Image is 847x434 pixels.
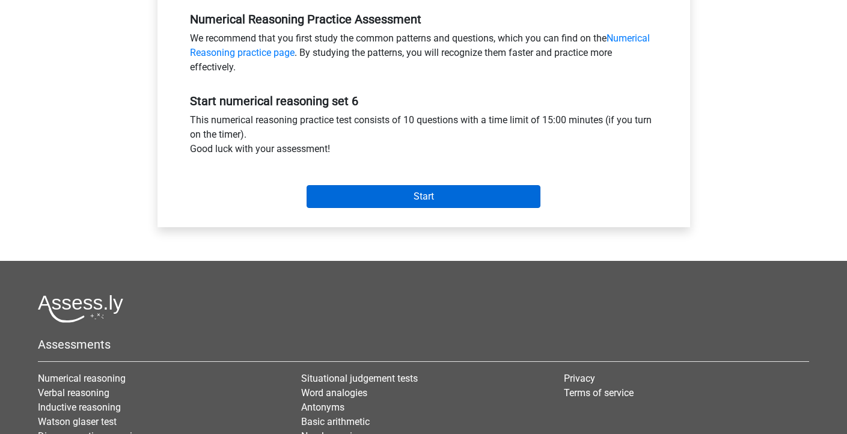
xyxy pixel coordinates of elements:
[181,31,667,79] div: We recommend that you first study the common patterns and questions, which you can find on the . ...
[181,113,667,161] div: This numerical reasoning practice test consists of 10 questions with a time limit of 15:00 minute...
[38,387,109,399] a: Verbal reasoning
[301,416,370,427] a: Basic arithmetic
[564,387,634,399] a: Terms of service
[190,12,658,26] h5: Numerical Reasoning Practice Assessment
[301,373,418,384] a: Situational judgement tests
[307,185,540,208] input: Start
[38,402,121,413] a: Inductive reasoning
[38,337,809,352] h5: Assessments
[190,94,658,108] h5: Start numerical reasoning set 6
[301,402,344,413] a: Antonyms
[38,416,117,427] a: Watson glaser test
[38,373,126,384] a: Numerical reasoning
[301,387,367,399] a: Word analogies
[38,295,123,323] img: Assessly logo
[564,373,595,384] a: Privacy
